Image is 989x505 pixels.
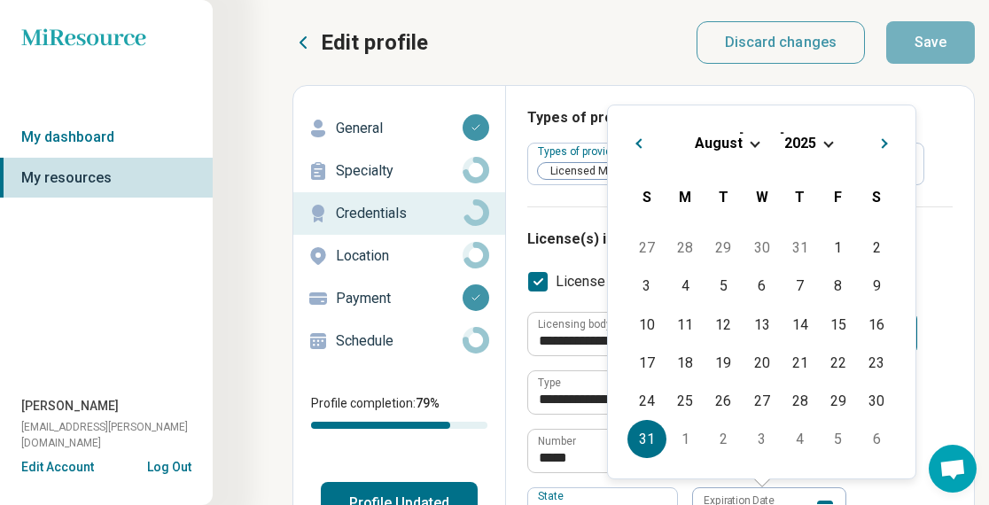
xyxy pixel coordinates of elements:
div: Monday [666,178,705,216]
div: Choose Friday, August 1st, 2025 [819,229,857,267]
div: Choose Tuesday, August 26th, 2025 [705,382,743,420]
button: Edit Account [21,458,94,477]
a: Open chat [929,445,977,493]
div: Choose Tuesday, July 29th, 2025 [705,229,743,267]
div: Choose Thursday, July 31st, 2025 [781,229,819,267]
button: Edit profile [292,28,428,57]
div: Choose Friday, August 22nd, 2025 [819,344,857,382]
p: Edit profile [321,28,428,57]
h2: [DATE] [622,127,901,152]
h3: Types of provider [527,107,953,128]
div: Month August, 2025 [627,229,895,458]
div: Choose Monday, September 1st, 2025 [666,420,705,458]
label: Types of provider [538,145,625,158]
div: Tuesday [705,178,743,216]
div: Choose Thursday, August 28th, 2025 [781,382,819,420]
button: Log Out [147,458,191,472]
label: Number [538,436,576,447]
a: General [293,107,505,150]
div: Choose Sunday, August 31st, 2025 [627,420,666,458]
label: Type [538,377,561,388]
div: Choose Wednesday, July 30th, 2025 [743,229,781,267]
div: Choose Saturday, September 6th, 2025 [858,420,896,458]
div: Choose Sunday, July 27th, 2025 [627,229,666,267]
div: Choose Monday, August 4th, 2025 [666,267,705,305]
div: Choose Saturday, August 23rd, 2025 [858,344,896,382]
div: Choose Tuesday, August 19th, 2025 [705,344,743,382]
div: Choose Sunday, August 24th, 2025 [627,382,666,420]
button: Discard changes [697,21,866,64]
div: Choose Saturday, August 9th, 2025 [858,267,896,305]
div: Choose Thursday, August 21st, 2025 [781,344,819,382]
div: Sunday [627,178,666,216]
div: Choose Monday, July 28th, 2025 [666,229,705,267]
div: Saturday [858,178,896,216]
span: [EMAIL_ADDRESS][PERSON_NAME][DOMAIN_NAME] [21,419,213,451]
span: Licensed Marriage and Family Therapist (LMFT) [538,163,791,180]
div: Choose Wednesday, August 6th, 2025 [743,267,781,305]
div: Choose Saturday, August 2nd, 2025 [858,229,896,267]
a: Schedule [293,320,505,362]
div: Choose Friday, September 5th, 2025 [819,420,857,458]
label: Licensing body (optional) [538,319,660,330]
div: Choose Tuesday, August 12th, 2025 [705,306,743,344]
div: Choose Monday, August 18th, 2025 [666,344,705,382]
a: Credentials [293,192,505,235]
div: Choose Monday, August 11th, 2025 [666,306,705,344]
div: Choose Friday, August 29th, 2025 [819,382,857,420]
span: 2025 [784,135,816,151]
p: Specialty [336,160,463,182]
h3: License(s) information [527,229,953,250]
p: Location [336,245,463,267]
div: Choose Tuesday, September 2nd, 2025 [705,420,743,458]
div: Wednesday [743,178,781,216]
a: Location [293,235,505,277]
div: Choose Saturday, August 30th, 2025 [858,382,896,420]
div: Profile completion [311,422,487,429]
div: Choose Sunday, August 17th, 2025 [627,344,666,382]
div: Choose Wednesday, September 3rd, 2025 [743,420,781,458]
span: License [556,271,605,292]
a: Specialty [293,150,505,192]
input: credential.licenses.0.name [528,371,861,414]
button: Save [886,21,975,64]
div: Choose Date [607,105,916,479]
div: Friday [819,178,857,216]
p: General [336,118,463,139]
p: Payment [336,288,463,309]
label: State [538,490,567,502]
div: Choose Sunday, August 3rd, 2025 [627,267,666,305]
p: Schedule [336,330,463,352]
div: Choose Thursday, September 4th, 2025 [781,420,819,458]
div: Choose Wednesday, August 13th, 2025 [743,306,781,344]
div: Choose Friday, August 8th, 2025 [819,267,857,305]
button: Previous Month [622,127,650,155]
div: Profile completion: [293,384,505,439]
div: Choose Saturday, August 16th, 2025 [858,306,896,344]
div: Choose Tuesday, August 5th, 2025 [705,267,743,305]
div: Thursday [781,178,819,216]
button: Next Month [873,127,901,155]
span: August [695,135,743,151]
div: Choose Friday, August 15th, 2025 [819,306,857,344]
div: Choose Thursday, August 7th, 2025 [781,267,819,305]
div: Choose Wednesday, August 27th, 2025 [743,382,781,420]
span: 79 % [416,396,440,410]
div: Choose Thursday, August 14th, 2025 [781,306,819,344]
span: [PERSON_NAME] [21,397,119,416]
p: Credentials [336,203,463,224]
div: Choose Monday, August 25th, 2025 [666,382,705,420]
div: Choose Wednesday, August 20th, 2025 [743,344,781,382]
a: Payment [293,277,505,320]
div: Choose Sunday, August 10th, 2025 [627,306,666,344]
